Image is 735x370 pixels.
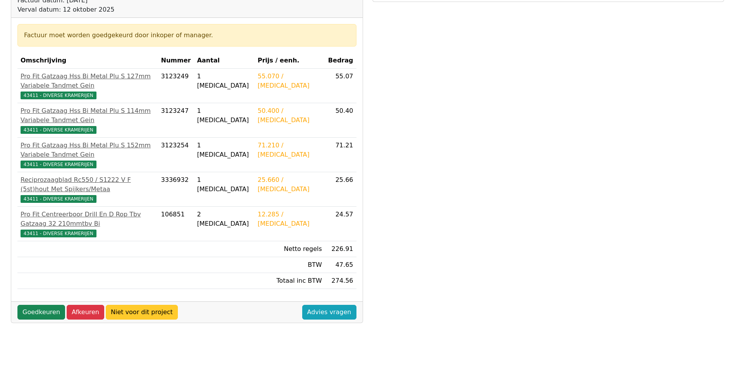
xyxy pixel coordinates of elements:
td: 3336932 [158,172,194,207]
div: 1 [MEDICAL_DATA] [197,72,251,90]
div: Pro Fit Gatzaag Hss Bi Metal Plu S 114mm Variabele Tandmet Gein [21,106,155,125]
a: Pro Fit Gatzaag Hss Bi Metal Plu S 114mm Variabele Tandmet Gein43411 - DIVERSE KRAMERIJEN [21,106,155,134]
span: 43411 - DIVERSE KRAMERIJEN [21,161,96,168]
div: Pro Fit Gatzaag Hss Bi Metal Plu S 152mm Variabele Tandmet Gein [21,141,155,159]
td: 71.21 [325,138,356,172]
span: 43411 - DIVERSE KRAMERIJEN [21,126,96,134]
div: Pro Fit Centreerboor Drill En D Rop Tbv Gatzaag 32 210mmtbv Bi [21,210,155,228]
div: 1 [MEDICAL_DATA] [197,106,251,125]
div: 55.070 / [MEDICAL_DATA] [258,72,322,90]
div: 50.400 / [MEDICAL_DATA] [258,106,322,125]
span: 43411 - DIVERSE KRAMERIJEN [21,92,96,99]
div: 1 [MEDICAL_DATA] [197,141,251,159]
div: 25.660 / [MEDICAL_DATA] [258,175,322,194]
span: 43411 - DIVERSE KRAMERIJEN [21,230,96,237]
td: Totaal inc BTW [255,273,325,289]
td: 3123254 [158,138,194,172]
td: 3123249 [158,69,194,103]
div: 71.210 / [MEDICAL_DATA] [258,141,322,159]
td: 24.57 [325,207,356,241]
div: 2 [MEDICAL_DATA] [197,210,251,228]
th: Nummer [158,53,194,69]
td: 106851 [158,207,194,241]
td: 55.07 [325,69,356,103]
th: Bedrag [325,53,356,69]
div: Verval datum: 12 oktober 2025 [17,5,141,14]
td: 47.65 [325,257,356,273]
span: 43411 - DIVERSE KRAMERIJEN [21,195,96,203]
div: Pro Fit Gatzaag Hss Bi Metal Plu S 127mm Variabele Tandmet Gein [21,72,155,90]
a: Afkeuren [67,305,104,320]
a: Pro Fit Gatzaag Hss Bi Metal Plu S 152mm Variabele Tandmet Gein43411 - DIVERSE KRAMERIJEN [21,141,155,169]
a: Pro Fit Gatzaag Hss Bi Metal Plu S 127mm Variabele Tandmet Gein43411 - DIVERSE KRAMERIJEN [21,72,155,100]
div: Reciprozaagblad Rc550 / S1222 V F (5st)hout Met Spijkers/Metaa [21,175,155,194]
td: 50.40 [325,103,356,138]
a: Reciprozaagblad Rc550 / S1222 V F (5st)hout Met Spijkers/Metaa43411 - DIVERSE KRAMERIJEN [21,175,155,203]
div: Factuur moet worden goedgekeurd door inkoper of manager. [24,31,350,40]
div: 1 [MEDICAL_DATA] [197,175,251,194]
a: Pro Fit Centreerboor Drill En D Rop Tbv Gatzaag 32 210mmtbv Bi43411 - DIVERSE KRAMERIJEN [21,210,155,238]
th: Aantal [194,53,255,69]
div: 12.285 / [MEDICAL_DATA] [258,210,322,228]
td: 226.91 [325,241,356,257]
td: BTW [255,257,325,273]
th: Prijs / eenh. [255,53,325,69]
th: Omschrijving [17,53,158,69]
td: 3123247 [158,103,194,138]
a: Niet voor dit project [106,305,178,320]
a: Goedkeuren [17,305,65,320]
a: Advies vragen [302,305,356,320]
td: Netto regels [255,241,325,257]
td: 274.56 [325,273,356,289]
td: 25.66 [325,172,356,207]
